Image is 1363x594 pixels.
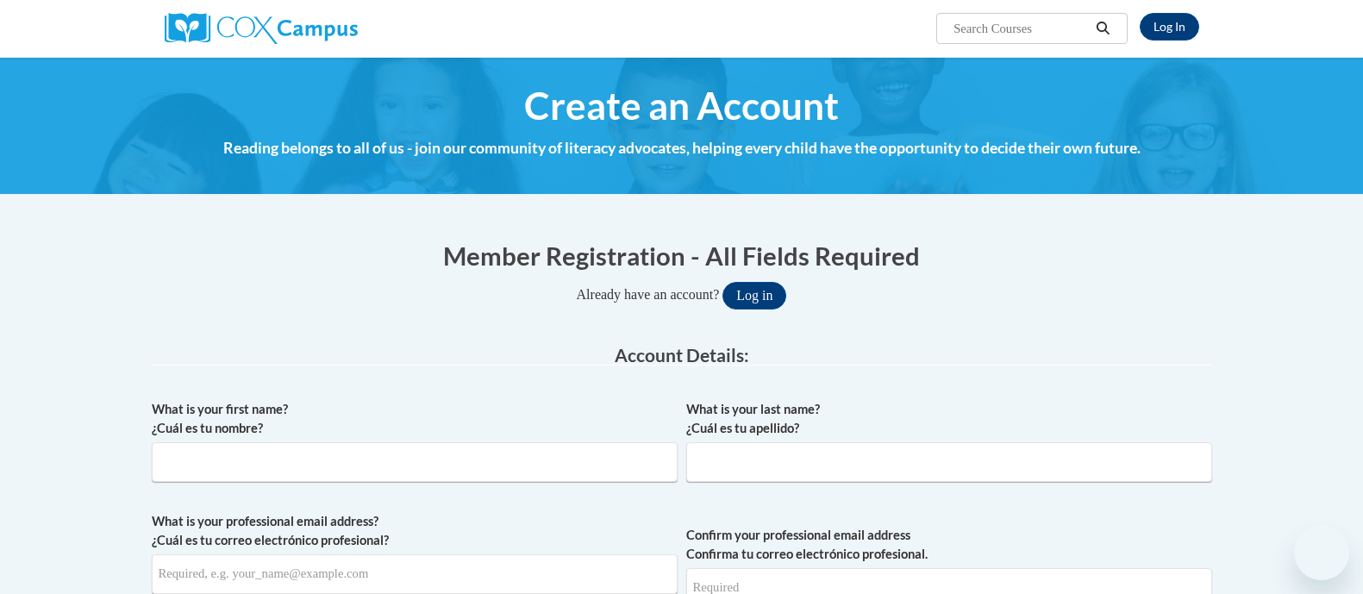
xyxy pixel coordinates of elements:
label: What is your first name? ¿Cuál es tu nombre? [152,400,678,438]
h1: Member Registration - All Fields Required [152,238,1212,273]
h4: Reading belongs to all of us - join our community of literacy advocates, helping every child have... [152,137,1212,159]
iframe: Button to launch messaging window [1294,525,1349,580]
span: Already have an account? [577,287,720,302]
span: Account Details: [615,344,749,366]
a: Log In [1140,13,1199,41]
input: Metadata input [152,554,678,594]
label: What is your last name? ¿Cuál es tu apellido? [686,400,1212,438]
input: Search Courses [952,18,1090,39]
button: Search [1090,18,1116,39]
label: What is your professional email address? ¿Cuál es tu correo electrónico profesional? [152,512,678,550]
button: Log in [722,282,786,310]
input: Metadata input [686,442,1212,482]
input: Metadata input [152,442,678,482]
label: Confirm your professional email address Confirma tu correo electrónico profesional. [686,526,1212,564]
span: Create an Account [524,83,839,128]
img: Cox Campus [165,13,358,44]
